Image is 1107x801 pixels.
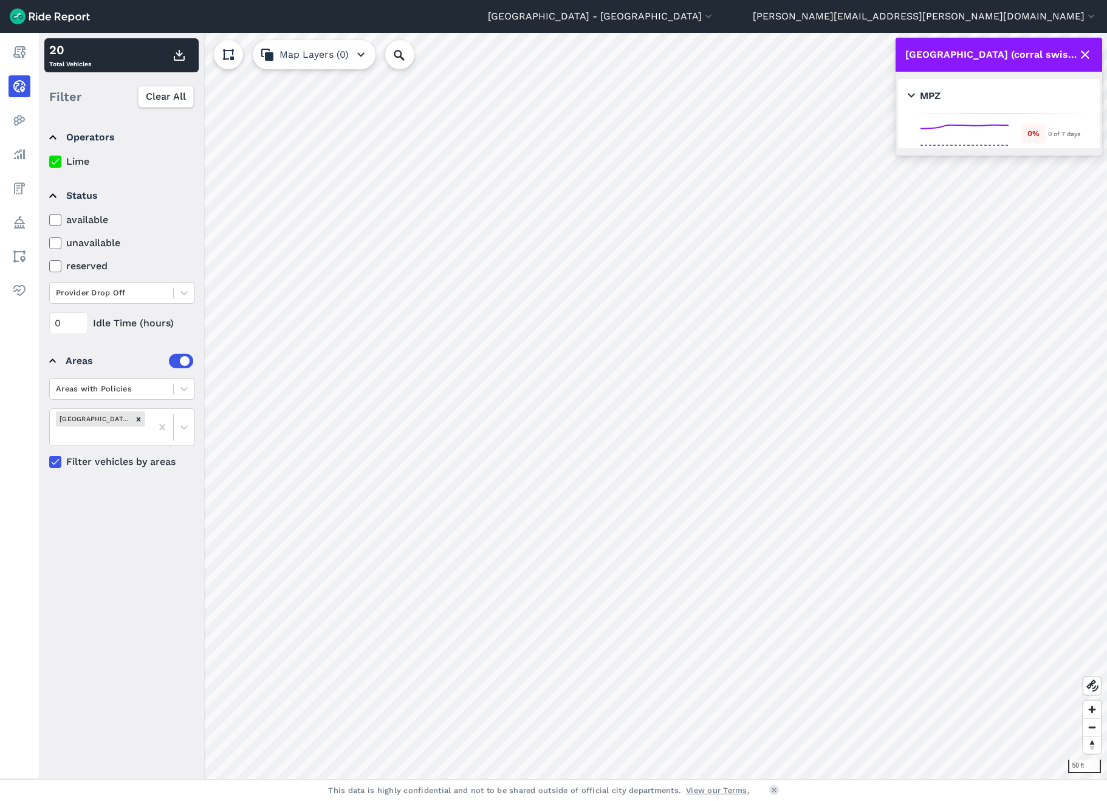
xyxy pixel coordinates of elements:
[9,280,30,301] a: Health
[753,9,1097,24] button: [PERSON_NAME][EMAIL_ADDRESS][PERSON_NAME][DOMAIN_NAME]
[385,40,434,69] input: Search Location or Vehicles
[56,411,132,427] div: [GEOGRAPHIC_DATA] (corral swiss cheese) Q32025
[49,312,195,334] div: Idle Time (hours)
[1083,718,1101,736] button: Zoom out
[49,213,195,227] label: available
[49,344,193,378] summary: Areas
[138,86,194,108] button: Clear All
[10,9,90,24] img: Ride Report
[49,154,195,169] label: Lime
[9,41,30,63] a: Report
[253,40,375,69] button: Map Layers (0)
[9,143,30,165] a: Analyze
[44,78,199,115] div: Filter
[49,41,91,70] div: Total Vehicles
[66,354,193,368] div: Areas
[9,246,30,267] a: Areas
[1068,760,1101,773] div: 50 ft
[905,47,1078,62] h1: [GEOGRAPHIC_DATA] (corral swiss cheese) Q32025
[1083,701,1101,718] button: Zoom in
[39,33,1107,779] canvas: Map
[132,411,145,427] div: Remove Grand Junction No Parking Zone (corral swiss cheese) Q32025
[9,109,30,131] a: Heatmaps
[908,89,941,103] h2: MPZ
[1048,128,1080,139] div: 0 of 7 days
[686,785,750,796] a: View our Terms.
[49,179,193,213] summary: Status
[9,211,30,233] a: Policy
[49,236,195,250] label: unavailable
[49,259,195,273] label: reserved
[49,120,193,154] summary: Operators
[9,177,30,199] a: Fees
[488,9,715,24] button: [GEOGRAPHIC_DATA] - [GEOGRAPHIC_DATA]
[49,455,195,469] label: Filter vehicles by areas
[1083,736,1101,754] button: Reset bearing to north
[49,41,91,59] div: 20
[9,75,30,97] a: Realtime
[146,89,186,104] span: Clear All
[1021,124,1046,143] div: 0 %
